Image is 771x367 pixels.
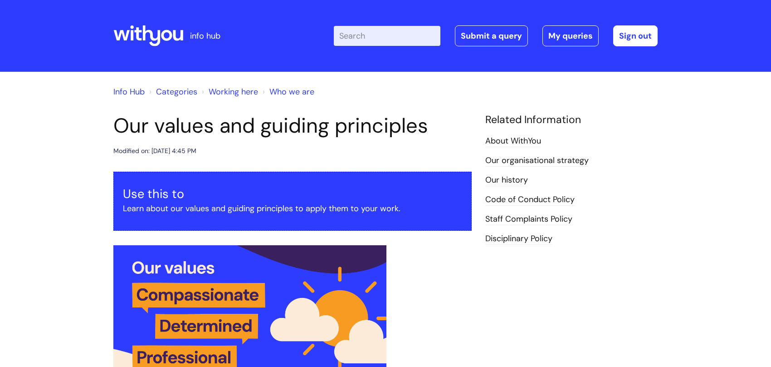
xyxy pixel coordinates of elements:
[200,84,258,99] li: Working here
[455,25,528,46] a: Submit a query
[190,29,220,43] p: info hub
[485,194,575,206] a: Code of Conduct Policy
[485,155,589,167] a: Our organisational strategy
[156,86,197,97] a: Categories
[485,213,572,225] a: Staff Complaints Policy
[334,25,658,46] div: | -
[334,26,440,46] input: Search
[123,187,462,201] h3: Use this to
[209,86,258,97] a: Working here
[485,233,552,245] a: Disciplinary Policy
[485,114,658,126] h4: Related Information
[123,201,462,216] p: Learn about our values and guiding principles to apply them to your work.
[113,86,145,97] a: Info Hub
[613,25,658,46] a: Sign out
[147,84,197,99] li: Solution home
[113,145,196,157] div: Modified on: [DATE] 4:45 PM
[485,135,541,147] a: About WithYou
[485,174,528,186] a: Our history
[113,114,472,138] h1: Our values and guiding principles
[269,86,314,97] a: Who we are
[260,84,314,99] li: Who we are
[542,25,599,46] a: My queries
